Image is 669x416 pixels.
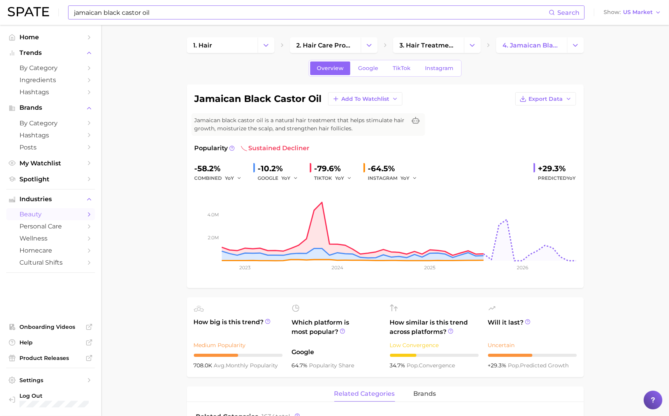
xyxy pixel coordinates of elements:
[194,354,283,357] div: 5 / 10
[194,341,283,350] div: Medium Popularity
[19,235,82,242] span: wellness
[407,362,419,369] abbr: popularity index
[386,61,417,75] a: TikTok
[488,341,577,350] div: Uncertain
[309,362,355,369] span: popularity share
[241,145,247,151] img: sustained decliner
[6,173,95,185] a: Spotlight
[239,265,251,270] tspan: 2023
[258,174,304,183] div: GOOGLE
[19,160,82,167] span: My Watchlist
[334,390,395,397] span: related categories
[19,88,82,96] span: Hashtags
[19,196,82,203] span: Industries
[368,162,423,175] div: -64.5%
[6,256,95,269] a: cultural shifts
[488,318,577,337] span: Will it last?
[604,10,621,14] span: Show
[19,259,82,266] span: cultural shifts
[414,390,436,397] span: brands
[314,174,357,183] div: TIKTOK
[282,174,299,183] button: YoY
[6,102,95,114] button: Brands
[19,223,82,230] span: personal care
[6,208,95,220] a: beauty
[567,37,584,53] button: Change Category
[292,348,381,357] span: Google
[425,65,453,72] span: Instagram
[6,232,95,244] a: wellness
[19,176,82,183] span: Spotlight
[8,7,49,16] img: SPATE
[6,193,95,205] button: Industries
[193,42,212,49] span: 1. hair
[6,337,95,348] a: Help
[290,37,361,53] a: 2. hair care products
[567,175,576,181] span: YoY
[6,86,95,98] a: Hashtags
[390,318,479,337] span: How similar is this trend across platforms?
[6,390,95,410] a: Log out. Currently logged in with e-mail stoth@avlon.com.
[390,362,407,369] span: 34.7%
[503,42,560,49] span: 4. jamaican black castor oil
[195,94,322,104] h1: jamaican black castor oil
[6,157,95,169] a: My Watchlist
[292,318,381,344] span: Which platform is most popular?
[195,162,247,175] div: -58.2%
[390,341,479,350] div: Low Convergence
[393,37,464,53] a: 3. hair treatments
[73,6,549,19] input: Search here for a brand, industry, or ingredient
[401,174,418,183] button: YoY
[332,265,343,270] tspan: 2024
[6,374,95,386] a: Settings
[19,392,89,399] span: Log Out
[258,37,274,53] button: Change Category
[310,61,350,75] a: Overview
[194,362,214,369] span: 708.0k
[6,31,95,43] a: Home
[258,162,304,175] div: -10.2%
[400,42,457,49] span: 3. hair treatments
[351,61,385,75] a: Google
[407,362,455,369] span: convergence
[6,129,95,141] a: Hashtags
[335,174,352,183] button: YoY
[292,362,309,369] span: 64.7%
[515,92,576,105] button: Export Data
[6,244,95,256] a: homecare
[361,37,378,53] button: Change Category
[6,117,95,129] a: by Category
[282,175,291,181] span: YoY
[393,65,411,72] span: TikTok
[297,42,354,49] span: 2. hair care products
[358,65,378,72] span: Google
[508,362,520,369] abbr: popularity index
[19,104,82,111] span: Brands
[225,174,242,183] button: YoY
[214,362,226,369] abbr: average
[6,141,95,153] a: Posts
[19,76,82,84] span: Ingredients
[602,7,663,18] button: ShowUS Market
[516,265,528,270] tspan: 2026
[488,362,508,369] span: +29.3%
[508,362,569,369] span: predicted growth
[19,377,82,384] span: Settings
[19,355,82,362] span: Product Releases
[401,175,410,181] span: YoY
[464,37,481,53] button: Change Category
[194,318,283,337] span: How big is this trend?
[342,96,390,102] span: Add to Watchlist
[241,144,310,153] span: sustained decliner
[557,9,579,16] span: Search
[214,362,278,369] span: monthly popularity
[623,10,653,14] span: US Market
[19,49,82,56] span: Trends
[6,352,95,364] a: Product Releases
[6,321,95,333] a: Onboarding Videos
[19,144,82,151] span: Posts
[418,61,460,75] a: Instagram
[19,33,82,41] span: Home
[496,37,567,53] a: 4. jamaican black castor oil
[390,354,479,357] div: 3 / 10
